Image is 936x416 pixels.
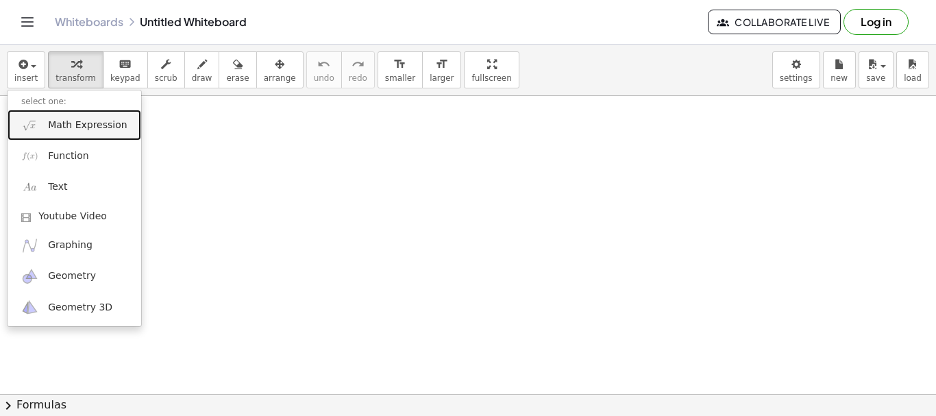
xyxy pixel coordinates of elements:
[8,292,141,323] a: Geometry 3D
[16,11,38,33] button: Toggle navigation
[264,73,296,83] span: arrange
[393,56,406,73] i: format_size
[14,73,38,83] span: insert
[352,56,365,73] i: redo
[21,179,38,196] img: Aa.png
[823,51,856,88] button: new
[341,51,375,88] button: redoredo
[8,110,141,140] a: Math Expression
[48,51,103,88] button: transform
[314,73,334,83] span: undo
[21,268,38,285] img: ggb-geometry.svg
[8,230,141,261] a: Graphing
[219,51,256,88] button: erase
[904,73,922,83] span: load
[256,51,304,88] button: arrange
[8,203,141,230] a: Youtube Video
[103,51,148,88] button: keyboardkeypad
[21,237,38,254] img: ggb-graphing.svg
[8,140,141,171] a: Function
[55,15,123,29] a: Whiteboards
[708,10,841,34] button: Collaborate Live
[471,73,511,83] span: fullscreen
[780,73,813,83] span: settings
[48,238,93,252] span: Graphing
[8,261,141,292] a: Geometry
[21,299,38,316] img: ggb-3d.svg
[56,73,96,83] span: transform
[772,51,820,88] button: settings
[48,180,67,194] span: Text
[119,56,132,73] i: keyboard
[7,51,45,88] button: insert
[184,51,220,88] button: draw
[866,73,885,83] span: save
[226,73,249,83] span: erase
[435,56,448,73] i: format_size
[8,94,141,110] li: select one:
[859,51,894,88] button: save
[378,51,423,88] button: format_sizesmaller
[48,149,89,163] span: Function
[8,172,141,203] a: Text
[349,73,367,83] span: redo
[147,51,185,88] button: scrub
[317,56,330,73] i: undo
[192,73,212,83] span: draw
[843,9,909,35] button: Log in
[48,301,112,315] span: Geometry 3D
[110,73,140,83] span: keypad
[21,147,38,164] img: f_x.png
[306,51,342,88] button: undoundo
[422,51,461,88] button: format_sizelarger
[430,73,454,83] span: larger
[385,73,415,83] span: smaller
[21,117,38,134] img: sqrt_x.png
[48,269,96,283] span: Geometry
[48,119,127,132] span: Math Expression
[830,73,848,83] span: new
[719,16,829,28] span: Collaborate Live
[38,210,107,223] span: Youtube Video
[155,73,177,83] span: scrub
[464,51,519,88] button: fullscreen
[896,51,929,88] button: load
